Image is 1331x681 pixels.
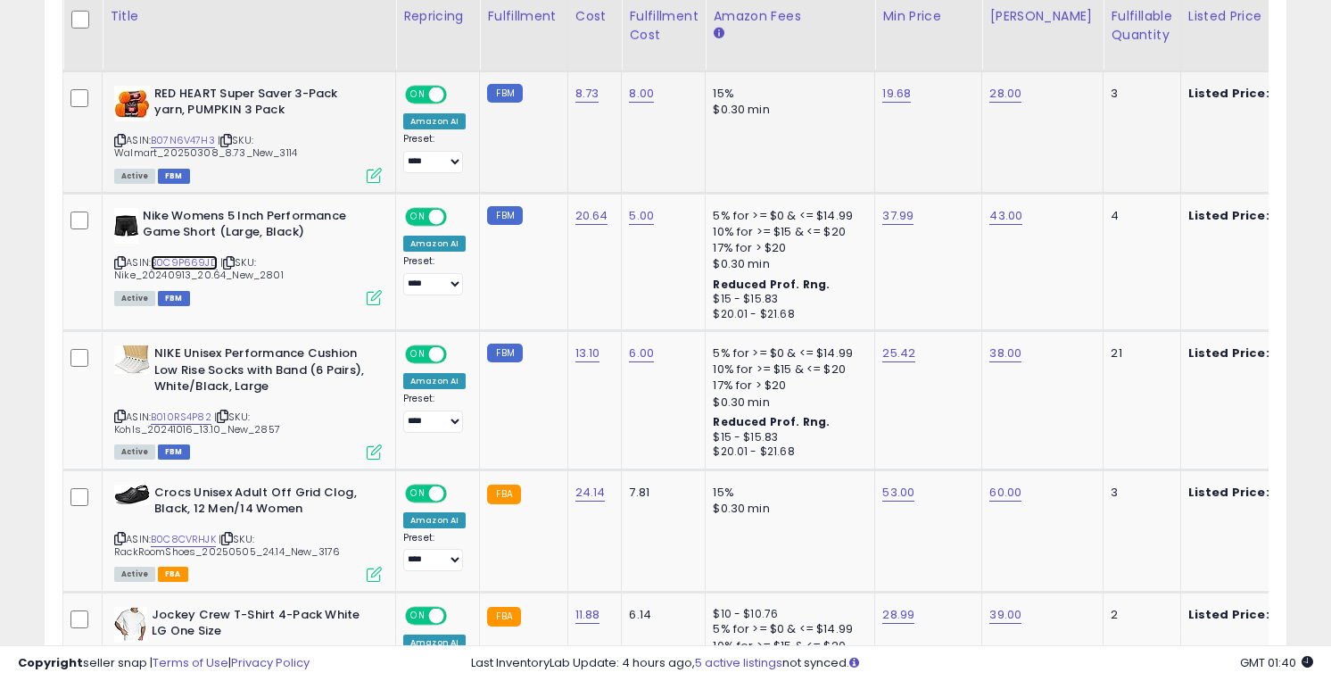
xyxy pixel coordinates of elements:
div: 5% for >= $0 & <= $14.99 [713,621,861,637]
b: Listed Price: [1188,484,1269,501]
a: 28.00 [989,85,1021,103]
a: B0C9P669JD [151,255,218,270]
div: 7.81 [629,485,691,501]
a: 11.88 [575,606,600,624]
span: FBA [158,567,188,582]
a: B07N6V47H3 [151,133,215,148]
div: 5% for >= $0 & <= $14.99 [713,208,861,224]
div: 21 [1111,345,1166,361]
a: 8.00 [629,85,654,103]
small: Amazon Fees. [713,26,723,42]
div: 4 [1111,208,1166,224]
span: ON [407,486,429,501]
b: Crocs Unisex Adult Off Grid Clog, Black, 12 Men/14 Women [154,485,371,522]
a: 6.00 [629,345,654,362]
span: FBM [158,291,190,306]
span: All listings currently available for purchase on Amazon [114,567,155,582]
div: 10% for >= $15 & <= $20 [713,361,861,378]
span: 2025-08-12 01:40 GMT [1240,654,1313,671]
div: 3 [1111,485,1166,501]
span: FBM [158,444,190,460]
span: ON [407,209,429,224]
small: FBA [487,607,520,627]
small: FBA [487,485,520,504]
div: ASIN: [114,345,382,458]
small: FBM [487,84,522,103]
div: $0.30 min [713,102,861,118]
span: | SKU: Nike_20240913_20.64_New_2801 [114,255,284,282]
div: ASIN: [114,485,382,580]
div: Repricing [403,7,472,26]
a: 38.00 [989,345,1021,362]
small: FBM [487,206,522,225]
div: 17% for > $20 [713,378,861,394]
b: Listed Price: [1188,207,1269,224]
div: 6.14 [629,607,691,623]
span: ON [407,608,429,623]
a: 43.00 [989,207,1022,225]
span: FBM [158,169,190,184]
a: 13.10 [575,345,600,362]
b: Listed Price: [1188,606,1269,623]
span: All listings currently available for purchase on Amazon [114,444,155,460]
b: Listed Price: [1188,85,1269,102]
b: Nike Womens 5 Inch Performance Game Short (Large, Black) [143,208,360,245]
a: 25.42 [882,345,915,362]
a: 5 active listings [695,654,782,671]
span: OFF [444,87,473,102]
img: 31gQs-M+sUL._SL40_.jpg [114,208,138,244]
div: Amazon Fees [713,7,867,26]
span: | SKU: Walmart_20250308_8.73_New_3114 [114,133,297,160]
div: Amazon AI [403,236,466,252]
div: Fulfillment Cost [629,7,698,45]
div: Preset: [403,255,466,295]
span: All listings currently available for purchase on Amazon [114,291,155,306]
span: OFF [444,209,473,224]
div: Amazon AI [403,373,466,389]
a: Privacy Policy [231,654,310,671]
div: Preset: [403,532,466,572]
div: Min Price [882,7,974,26]
span: | SKU: Kohls_20241016_13.10_New_2857 [114,410,280,436]
div: Amazon AI [403,512,466,528]
span: OFF [444,608,473,623]
div: Fulfillable Quantity [1111,7,1172,45]
b: RED HEART Super Saver 3-Pack yarn, PUMPKIN 3 Pack [154,86,371,123]
div: 15% [713,86,861,102]
span: ON [407,347,429,362]
b: NIKE Unisex Performance Cushion Low Rise Socks with Band (6 Pairs), White/Black, Large [154,345,371,400]
a: 39.00 [989,606,1021,624]
span: All listings currently available for purchase on Amazon [114,169,155,184]
a: B010RS4P82 [151,410,211,425]
div: Title [110,7,388,26]
div: $15 - $15.83 [713,292,861,307]
b: Listed Price: [1188,345,1269,361]
div: Preset: [403,133,466,173]
div: 15% [713,485,861,501]
span: OFF [444,486,473,501]
a: 60.00 [989,484,1021,502]
div: [PERSON_NAME] [989,7,1095,26]
div: seller snap | | [18,655,310,672]
div: Last InventoryLab Update: 4 hours ago, not synced. [471,655,1313,672]
div: Cost [575,7,615,26]
div: Amazon AI [403,113,466,129]
img: 51Fhjg+PxRL._SL40_.jpg [114,86,150,121]
span: ON [407,87,429,102]
a: 53.00 [882,484,914,502]
a: Terms of Use [153,654,228,671]
div: Fulfillment [487,7,559,26]
small: FBM [487,344,522,362]
b: Jockey Crew T-Shirt 4-Pack White LG One Size [152,607,368,644]
img: 41r0Up0HW-L._SL40_.jpg [114,345,150,374]
div: $0.30 min [713,501,861,517]
div: $0.30 min [713,394,861,411]
div: $0.30 min [713,256,861,272]
div: 10% for >= $15 & <= $20 [713,224,861,240]
a: 24.14 [575,484,606,502]
img: 417lHPu5QiL._SL40_.jpg [114,485,150,505]
div: 5% for >= $0 & <= $14.99 [713,345,861,361]
div: $15 - $15.83 [713,430,861,445]
strong: Copyright [18,654,83,671]
a: 19.68 [882,85,911,103]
